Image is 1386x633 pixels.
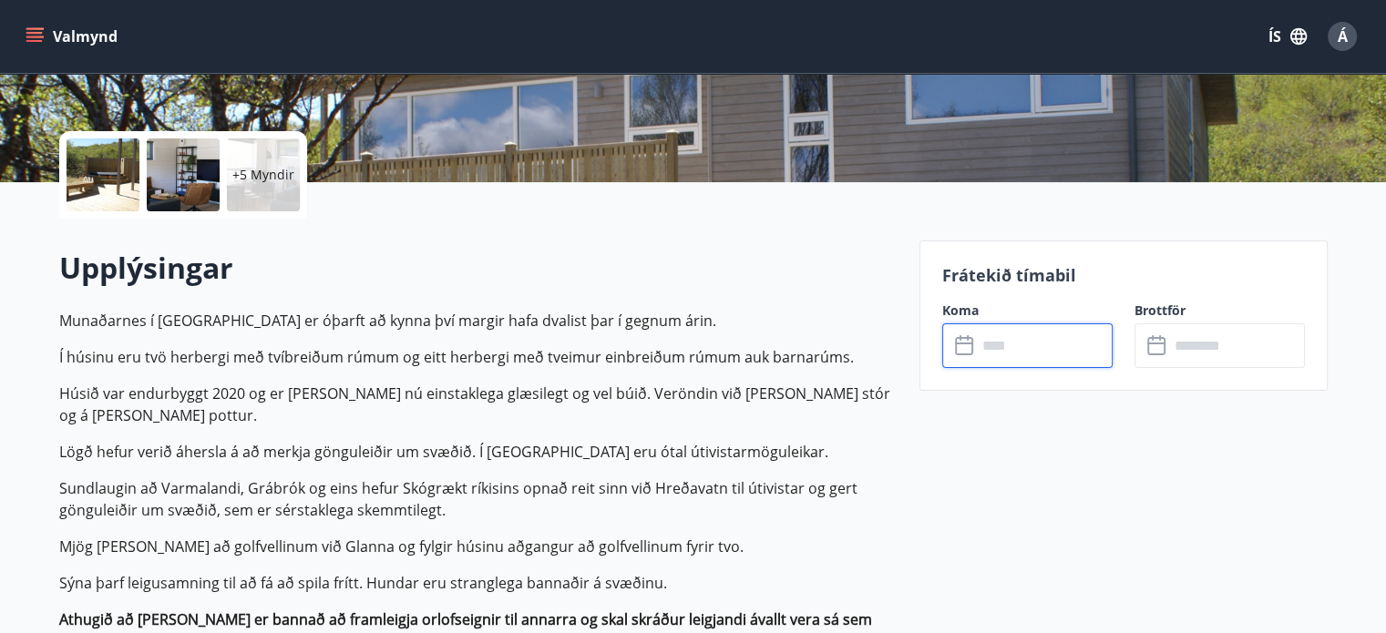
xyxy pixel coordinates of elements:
p: Í húsinu eru tvö herbergi með tvíbreiðum rúmum og eitt herbergi með tveimur einbreiðum rúmum auk ... [59,346,898,368]
button: ÍS [1258,20,1317,53]
label: Koma [942,301,1113,320]
button: Á [1320,15,1364,58]
p: Lögð hefur verið áhersla á að merkja gönguleiðir um svæðið. Í [GEOGRAPHIC_DATA] eru ótal útivista... [59,441,898,463]
p: Húsið var endurbyggt 2020 og er [PERSON_NAME] nú einstaklega glæsilegt og vel búið. Veröndin við ... [59,383,898,426]
p: Sundlaugin að Varmalandi, Grábrók og eins hefur Skógrækt ríkisins opnað reit sinn við Hreðavatn t... [59,477,898,521]
span: Á [1338,26,1348,46]
h2: Upplýsingar [59,248,898,288]
p: +5 Myndir [232,166,294,184]
p: Mjög [PERSON_NAME] að golfvellinum við Glanna og fylgir húsinu aðgangur að golfvellinum fyrir tvo. [59,536,898,557]
p: Sýna þarf leigusamning til að fá að spila frítt. Hundar eru stranglega bannaðir á svæðinu. [59,572,898,594]
label: Brottför [1134,301,1305,320]
p: Munaðarnes í [GEOGRAPHIC_DATA] er óþarft að kynna því margir hafa dvalist þar í gegnum árin. [59,310,898,332]
p: Frátekið tímabil [942,263,1305,287]
button: menu [22,20,125,53]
